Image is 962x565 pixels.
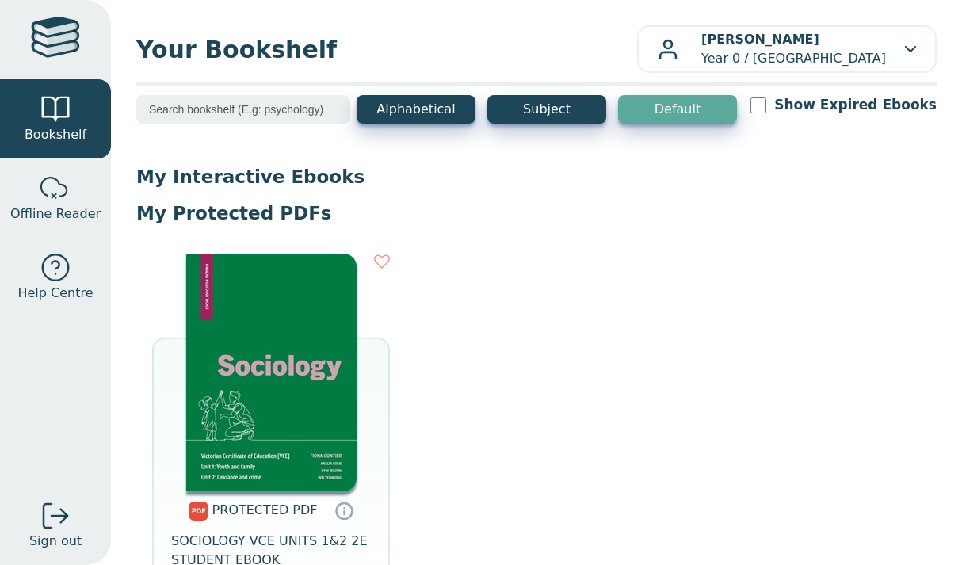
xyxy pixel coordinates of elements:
span: Offline Reader [10,204,101,223]
button: Subject [487,95,606,124]
p: Year 0 / [GEOGRAPHIC_DATA] [701,30,886,68]
span: Your Bookshelf [136,32,637,67]
img: pdf.svg [189,502,208,521]
span: PROTECTED PDF [212,502,318,517]
p: My Interactive Ebooks [136,165,937,189]
input: Search bookshelf (E.g: psychology) [136,95,350,124]
span: Bookshelf [25,125,86,144]
span: Sign out [29,532,82,551]
button: Default [618,95,737,124]
img: 27e28133-e2f2-4d4e-96c7-d9443fe13a2d.jpg [186,254,357,491]
b: [PERSON_NAME] [701,32,819,47]
label: Show Expired Ebooks [774,95,937,115]
button: [PERSON_NAME]Year 0 / [GEOGRAPHIC_DATA] [637,25,937,73]
p: My Protected PDFs [136,201,937,225]
span: Help Centre [17,284,93,303]
button: Alphabetical [357,95,475,124]
a: Protected PDFs cannot be printed, copied or shared. They can be accessed online through Education... [334,501,353,520]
